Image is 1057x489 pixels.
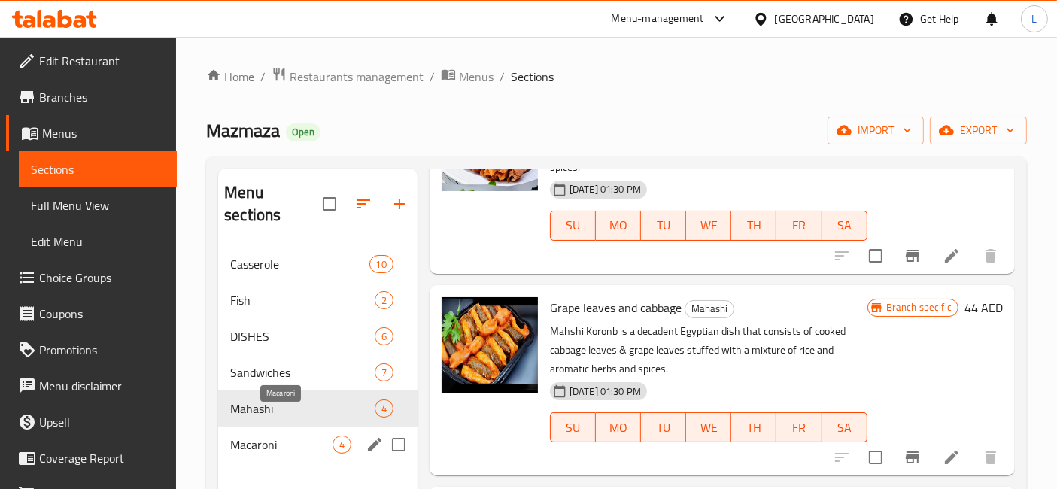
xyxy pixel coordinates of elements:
[685,300,734,318] div: Mahashi
[731,211,776,241] button: TH
[6,79,177,115] a: Branches
[964,297,1003,318] h6: 44 AED
[31,196,165,214] span: Full Menu View
[218,318,418,354] div: DISHES6
[230,436,333,454] span: Macaroni
[776,412,822,442] button: FR
[218,282,418,318] div: Fish2
[647,417,680,439] span: TU
[218,246,418,282] div: Casserole10
[31,232,165,251] span: Edit Menu
[375,366,393,380] span: 7
[6,368,177,404] a: Menu disclaimer
[828,417,861,439] span: SA
[19,223,177,260] a: Edit Menu
[860,240,891,272] span: Select to update
[39,341,165,359] span: Promotions
[272,67,424,87] a: Restaurants management
[430,68,435,86] li: /
[557,417,590,439] span: SU
[375,330,393,344] span: 6
[314,188,345,220] span: Select all sections
[286,126,320,138] span: Open
[612,10,704,28] div: Menu-management
[880,300,958,314] span: Branch specific
[39,88,165,106] span: Branches
[19,151,177,187] a: Sections
[375,293,393,308] span: 2
[641,412,686,442] button: TU
[206,67,1027,87] nav: breadcrumb
[782,417,816,439] span: FR
[686,412,731,442] button: WE
[375,402,393,416] span: 4
[563,384,647,399] span: [DATE] 01:30 PM
[860,442,891,473] span: Select to update
[731,412,776,442] button: TH
[290,68,424,86] span: Restaurants management
[6,260,177,296] a: Choice Groups
[39,449,165,467] span: Coverage Report
[943,448,961,466] a: Edit menu item
[6,332,177,368] a: Promotions
[19,187,177,223] a: Full Menu View
[230,363,375,381] span: Sandwiches
[6,115,177,151] a: Menus
[647,214,680,236] span: TU
[557,214,590,236] span: SU
[224,181,323,226] h2: Menu sections
[822,211,867,241] button: SA
[692,417,725,439] span: WE
[381,186,418,222] button: Add section
[822,412,867,442] button: SA
[6,440,177,476] a: Coverage Report
[775,11,874,27] div: [GEOGRAPHIC_DATA]
[218,240,418,469] nav: Menu sections
[206,114,280,147] span: Mazmaza
[6,404,177,440] a: Upsell
[230,255,369,273] span: Casserole
[930,117,1027,144] button: export
[39,269,165,287] span: Choice Groups
[686,211,731,241] button: WE
[776,211,822,241] button: FR
[641,211,686,241] button: TU
[42,124,165,142] span: Menus
[260,68,266,86] li: /
[230,399,375,418] span: Mahashi
[973,238,1009,274] button: delete
[550,412,596,442] button: SU
[596,412,641,442] button: MO
[218,354,418,390] div: Sandwiches7
[596,211,641,241] button: MO
[828,117,924,144] button: import
[550,296,682,319] span: Grape leaves and cabbage
[286,123,320,141] div: Open
[840,121,912,140] span: import
[511,68,554,86] span: Sections
[333,438,351,452] span: 4
[602,214,635,236] span: MO
[550,322,867,378] p: Mahshi Koronb is a decadent Egyptian dish that consists of cooked cabbage leaves & grape leaves s...
[1031,11,1037,27] span: L
[333,436,351,454] div: items
[230,291,375,309] span: Fish
[895,439,931,475] button: Branch-specific-item
[895,238,931,274] button: Branch-specific-item
[441,67,494,87] a: Menus
[39,52,165,70] span: Edit Restaurant
[563,182,647,196] span: [DATE] 01:30 PM
[737,417,770,439] span: TH
[375,327,393,345] div: items
[782,214,816,236] span: FR
[500,68,505,86] li: /
[218,390,418,427] div: Mahashi4
[345,186,381,222] span: Sort sections
[550,211,596,241] button: SU
[363,433,386,456] button: edit
[39,305,165,323] span: Coupons
[230,327,375,345] span: DISHES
